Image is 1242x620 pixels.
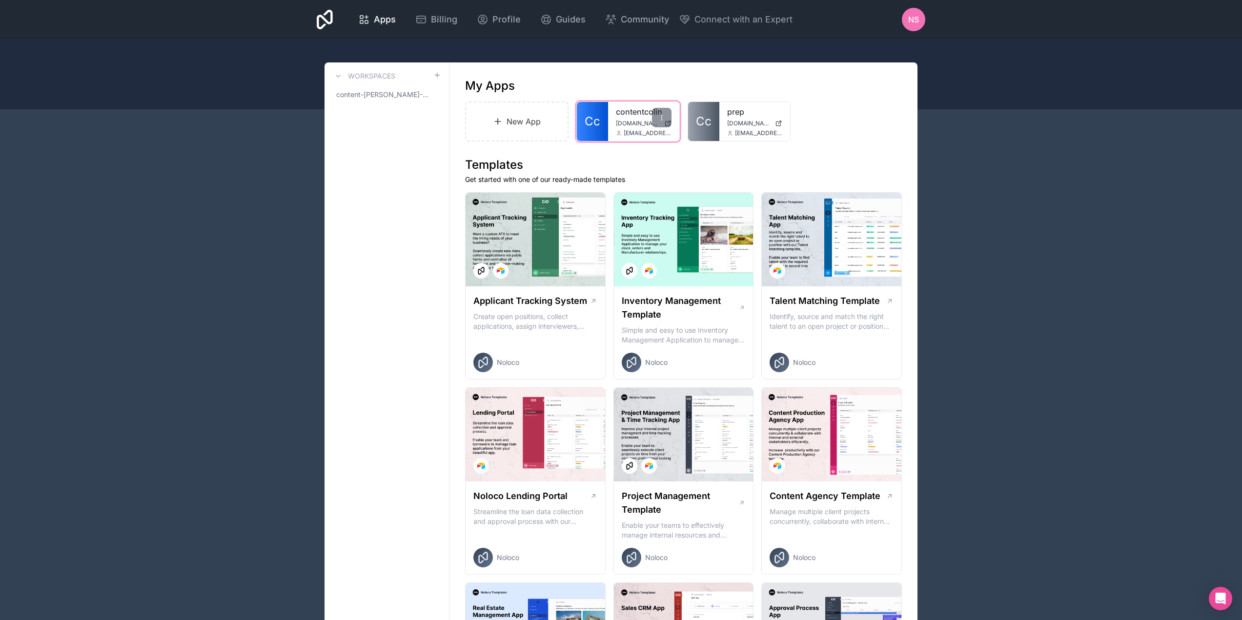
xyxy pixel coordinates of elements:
[585,114,600,129] span: Cc
[465,101,569,141] a: New App
[908,14,919,25] span: NS
[727,106,783,118] a: prep
[770,507,894,526] p: Manage multiple client projects concurrently, collaborate with internal and external stakeholders...
[645,358,668,367] span: Noloco
[793,553,815,562] span: Noloco
[465,157,902,173] h1: Templates
[473,312,597,331] p: Create open positions, collect applications, assign interviewers, centralise candidate feedback a...
[622,520,746,540] p: Enable your teams to effectively manage internal resources and execute client projects on time.
[696,114,712,129] span: Cc
[770,489,880,503] h1: Content Agency Template
[645,267,653,275] img: Airtable Logo
[497,267,505,275] img: Airtable Logo
[332,86,441,103] a: content-[PERSON_NAME]-workspace
[469,9,529,30] a: Profile
[735,129,783,137] span: [EMAIL_ADDRESS][DOMAIN_NAME]
[622,489,738,517] h1: Project Management Template
[477,462,485,470] img: Airtable Logo
[624,129,672,137] span: [EMAIL_ADDRESS][DOMAIN_NAME]
[492,13,521,26] span: Profile
[497,553,519,562] span: Noloco
[350,9,404,30] a: Apps
[622,325,746,345] p: Simple and easy to use Inventory Management Application to manage your stock, orders and Manufact...
[465,175,902,184] p: Get started with one of our ready-made templates
[694,13,793,26] span: Connect with an Expert
[1209,587,1232,610] div: Open Intercom Messenger
[374,13,396,26] span: Apps
[616,106,672,118] a: contentcolin
[727,120,783,127] a: [DOMAIN_NAME]
[793,358,815,367] span: Noloco
[774,462,781,470] img: Airtable Logo
[616,120,660,127] span: [DOMAIN_NAME]
[645,553,668,562] span: Noloco
[622,294,739,321] h1: Inventory Management Template
[597,9,677,30] a: Community
[473,489,568,503] h1: Noloco Lending Portal
[556,13,586,26] span: Guides
[770,312,894,331] p: Identify, source and match the right talent to an open project or position with our Talent Matchi...
[621,13,669,26] span: Community
[577,102,608,141] a: Cc
[336,90,433,100] span: content-[PERSON_NAME]-workspace
[532,9,593,30] a: Guides
[348,71,395,81] h3: Workspaces
[407,9,465,30] a: Billing
[679,13,793,26] button: Connect with an Expert
[473,507,597,526] p: Streamline the loan data collection and approval process with our Lending Portal template.
[473,294,587,308] h1: Applicant Tracking System
[770,294,880,308] h1: Talent Matching Template
[645,462,653,470] img: Airtable Logo
[431,13,457,26] span: Billing
[497,358,519,367] span: Noloco
[774,267,781,275] img: Airtable Logo
[727,120,772,127] span: [DOMAIN_NAME]
[616,120,672,127] a: [DOMAIN_NAME]
[688,102,719,141] a: Cc
[332,70,395,82] a: Workspaces
[465,78,515,94] h1: My Apps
